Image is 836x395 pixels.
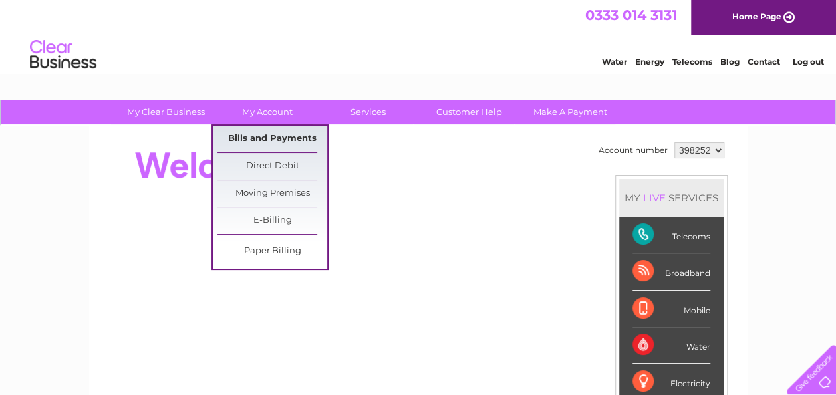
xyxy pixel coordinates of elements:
[632,291,710,327] div: Mobile
[585,7,677,23] a: 0333 014 3131
[602,57,627,66] a: Water
[515,100,625,124] a: Make A Payment
[632,217,710,253] div: Telecoms
[632,327,710,364] div: Water
[720,57,740,66] a: Blog
[792,57,823,66] a: Log out
[748,57,780,66] a: Contact
[104,7,733,65] div: Clear Business is a trading name of Verastar Limited (registered in [GEOGRAPHIC_DATA] No. 3667643...
[111,100,221,124] a: My Clear Business
[619,179,724,217] div: MY SERVICES
[672,57,712,66] a: Telecoms
[640,192,668,204] div: LIVE
[217,180,327,207] a: Moving Premises
[217,153,327,180] a: Direct Debit
[632,253,710,290] div: Broadband
[212,100,322,124] a: My Account
[635,57,664,66] a: Energy
[414,100,524,124] a: Customer Help
[217,207,327,234] a: E-Billing
[313,100,423,124] a: Services
[217,126,327,152] a: Bills and Payments
[217,238,327,265] a: Paper Billing
[595,139,671,162] td: Account number
[29,35,97,75] img: logo.png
